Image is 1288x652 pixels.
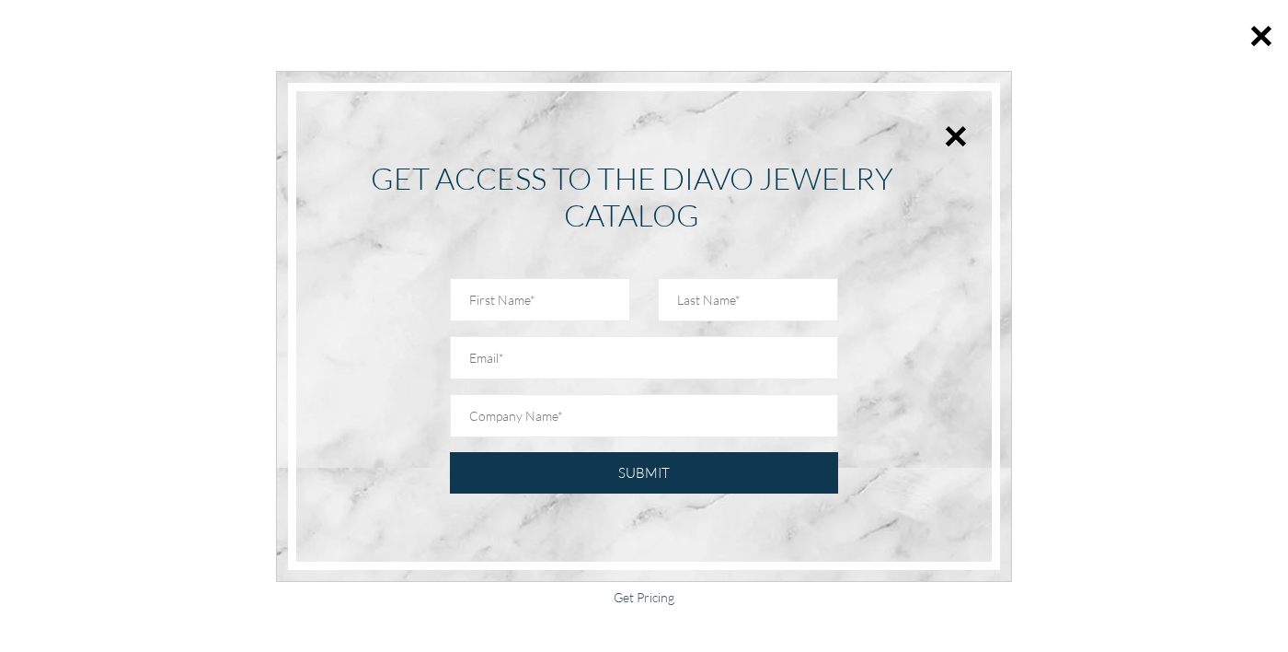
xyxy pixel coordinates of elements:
input: Company Name* [450,394,838,437]
input: First Name* [450,278,630,321]
input: Last Name* [658,278,838,321]
input: Email* [450,336,838,379]
h1: GET ACCESS TO THE DIAVO JEWELRY CATALOG [320,159,968,233]
input: SUBMIT [450,452,838,494]
button: × [944,115,968,157]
